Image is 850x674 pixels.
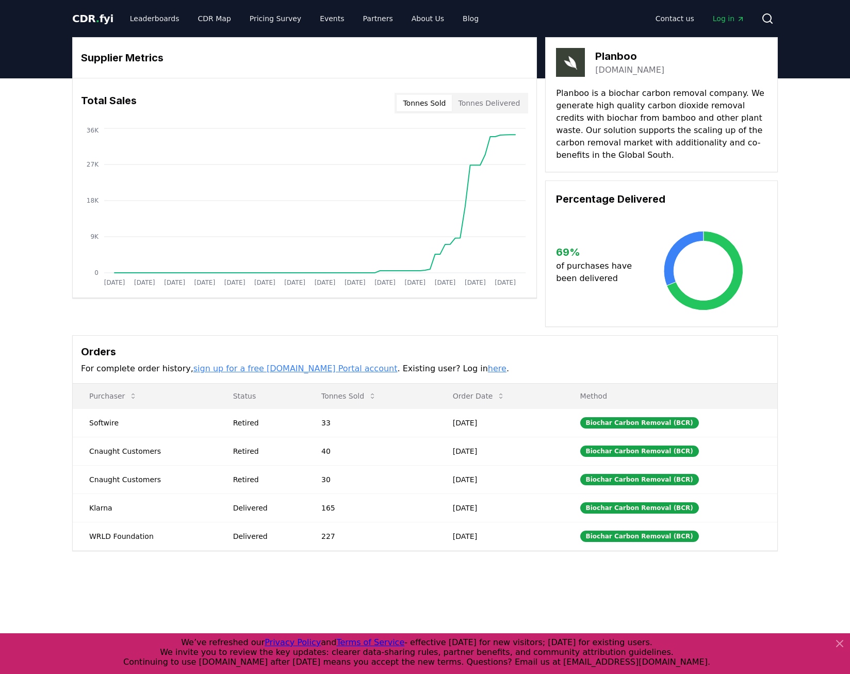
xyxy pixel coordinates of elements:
[452,95,526,111] button: Tonnes Delivered
[241,9,309,28] a: Pricing Survey
[134,279,155,286] tspan: [DATE]
[355,9,401,28] a: Partners
[73,494,217,522] td: Klarna
[556,191,767,207] h3: Percentage Delivered
[403,9,452,28] a: About Us
[194,279,216,286] tspan: [DATE]
[436,437,564,465] td: [DATE]
[122,9,487,28] nav: Main
[305,437,436,465] td: 40
[647,9,702,28] a: Contact us
[305,408,436,437] td: 33
[96,12,100,25] span: .
[580,474,699,485] div: Biochar Carbon Removal (BCR)
[73,522,217,550] td: WRLD Foundation
[73,408,217,437] td: Softwire
[284,279,305,286] tspan: [DATE]
[404,279,426,286] tspan: [DATE]
[305,494,436,522] td: 165
[81,50,528,65] h3: Supplier Metrics
[224,279,246,286] tspan: [DATE]
[556,87,767,161] p: Planboo is a biochar carbon removal company. We generate high quality carbon dioxide removal cred...
[225,391,297,401] p: Status
[122,9,188,28] a: Leaderboards
[81,363,769,375] p: For complete order history, . Existing user? Log in .
[233,446,297,456] div: Retired
[313,386,385,406] button: Tonnes Sold
[233,503,297,513] div: Delivered
[73,465,217,494] td: Cnaught Customers
[305,465,436,494] td: 30
[72,11,113,26] a: CDR.fyi
[580,417,699,429] div: Biochar Carbon Removal (BCR)
[81,93,137,113] h3: Total Sales
[345,279,366,286] tspan: [DATE]
[90,233,99,240] tspan: 9K
[713,13,745,24] span: Log in
[436,494,564,522] td: [DATE]
[190,9,239,28] a: CDR Map
[580,531,699,542] div: Biochar Carbon Removal (BCR)
[436,465,564,494] td: [DATE]
[94,269,99,276] tspan: 0
[556,244,640,260] h3: 69 %
[81,386,145,406] button: Purchaser
[488,364,506,373] a: here
[73,437,217,465] td: Cnaught Customers
[647,9,753,28] nav: Main
[87,161,99,168] tspan: 27K
[312,9,352,28] a: Events
[397,95,452,111] button: Tonnes Sold
[436,408,564,437] td: [DATE]
[81,344,769,359] h3: Orders
[305,522,436,550] td: 227
[495,279,516,286] tspan: [DATE]
[87,197,99,204] tspan: 18K
[705,9,753,28] a: Log in
[72,12,113,25] span: CDR fyi
[595,48,664,64] h3: Planboo
[233,531,297,541] div: Delivered
[254,279,275,286] tspan: [DATE]
[436,522,564,550] td: [DATE]
[164,279,185,286] tspan: [DATE]
[572,391,769,401] p: Method
[580,502,699,514] div: Biochar Carbon Removal (BCR)
[454,9,487,28] a: Blog
[580,446,699,457] div: Biochar Carbon Removal (BCR)
[233,418,297,428] div: Retired
[556,260,640,285] p: of purchases have been delivered
[435,279,456,286] tspan: [DATE]
[374,279,396,286] tspan: [DATE]
[465,279,486,286] tspan: [DATE]
[315,279,336,286] tspan: [DATE]
[556,48,585,77] img: Planboo-logo
[104,279,125,286] tspan: [DATE]
[595,64,664,76] a: [DOMAIN_NAME]
[193,364,398,373] a: sign up for a free [DOMAIN_NAME] Portal account
[233,474,297,485] div: Retired
[87,127,99,134] tspan: 36K
[445,386,514,406] button: Order Date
